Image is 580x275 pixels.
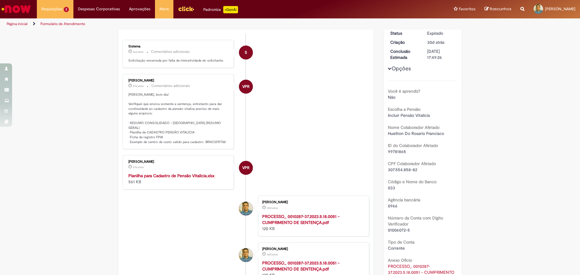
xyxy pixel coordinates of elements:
[267,206,278,210] span: 30d atrás
[388,131,444,136] span: Hueliton Do Rosario Francisco
[388,197,420,203] b: Agência bancária
[151,83,190,88] small: Comentários adicionais
[388,227,410,233] span: 01006072-5
[128,45,229,48] div: Sistema
[1,3,32,15] img: ServiceNow
[262,200,363,204] div: [PERSON_NAME]
[128,160,229,164] div: [PERSON_NAME]
[388,167,417,172] span: 307.554.858-82
[386,39,423,45] dt: Criação
[133,50,143,54] time: 15/09/2025 15:24:32
[40,21,85,26] a: Formulário de Atendimento
[262,247,363,251] div: [PERSON_NAME]
[41,6,63,12] span: Requisições
[388,179,437,184] b: Código e Nome do Banco
[239,248,253,262] div: Sergio Pereira De Araujo Filho
[427,39,455,45] div: 02/09/2025 10:49:21
[386,48,423,60] dt: Conclusão Estimada
[388,161,436,166] b: CPF Colaborador Afetado
[245,45,247,60] span: S
[388,215,443,227] b: Número da Conta com Dígito Verificador
[262,213,363,232] div: 120 KB
[239,161,253,175] div: Vanessa Paiva Ribeiro
[129,6,150,12] span: Aprovações
[64,7,69,12] span: 2
[388,88,420,94] b: Você é aprendiz?
[490,6,511,12] span: Rascunhos
[388,239,414,245] b: Tipo de Conta
[388,107,420,112] b: Escolha a Pensão
[128,58,229,63] p: Solicitação encerrada por falta de interatividade do solicitante.
[242,161,250,175] span: VPR
[262,214,340,225] a: PROCESSO_ 0010287-37.2023.5.18.0051 - CUMPRIMENTO DE SENTENÇA.pdf
[388,149,406,154] span: 99781865
[427,40,444,45] span: 30d atrás
[427,48,455,60] div: [DATE] 17:49:26
[242,79,250,94] span: VPR
[262,260,340,272] a: PROCESSO_ 0010287-37.2023.5.18.0051 - CUMPRIMENTO DE SENTENÇA.pdf
[128,173,229,185] div: 561 KB
[386,30,423,36] dt: Status
[485,6,511,12] a: Rascunhos
[223,6,238,13] p: +GenAi
[178,4,194,13] img: click_logo_yellow_360x200.png
[239,202,253,216] div: Sergio Pereira De Araujo Filho
[388,113,430,118] span: Incluir Pensão Vitalícia
[267,253,278,256] span: 30d atrás
[133,84,144,88] span: 27d atrás
[388,203,398,209] span: 0966
[128,92,229,145] p: [PERSON_NAME], bom dia! Verifiquei que enviou somente a sentença, entretanto para dar continuidad...
[267,206,278,210] time: 02/09/2025 09:49:14
[388,257,412,263] b: Anexo Ofício
[239,80,253,94] div: Vanessa Paiva Ribeiro
[128,79,229,82] div: [PERSON_NAME]
[427,30,455,36] div: Expirado
[427,40,444,45] time: 02/09/2025 09:49:21
[203,6,238,13] div: Padroniza
[545,6,575,11] span: [PERSON_NAME]
[388,94,395,100] span: Não
[7,21,27,26] a: Página inicial
[459,6,475,12] span: Favoritos
[388,185,395,190] span: 033
[133,84,144,88] time: 05/09/2025 08:24:31
[388,245,405,251] span: Corrente
[388,143,438,148] b: ID do Colaborador Afetado
[133,165,144,169] time: 05/09/2025 08:22:47
[151,49,190,54] small: Comentários adicionais
[133,165,144,169] span: 27d atrás
[5,18,382,30] ul: Trilhas de página
[128,173,214,178] a: Planilha para Cadastro de Pensão Vitalícia.xlsx
[239,46,253,59] div: System
[159,6,169,12] span: More
[388,125,440,130] b: Nome Colaborador Afetado
[267,253,278,256] time: 02/09/2025 09:49:02
[78,6,120,12] span: Despesas Corporativas
[133,50,143,54] span: 16d atrás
